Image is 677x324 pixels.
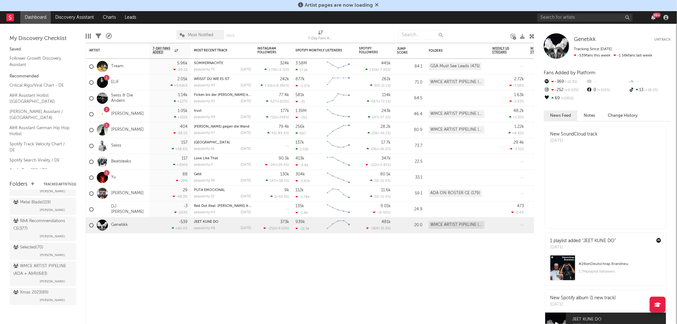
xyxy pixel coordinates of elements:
[381,141,391,145] div: 17.7k
[277,100,288,103] span: +203 %
[382,93,391,97] div: 114k
[241,195,251,198] div: [DATE]
[266,179,289,183] div: ( )
[586,86,628,94] div: 0
[173,131,188,135] div: -58.1 %
[269,163,275,167] span: -24
[268,227,275,230] span: -252
[194,204,278,208] a: Red Dot (feat. [PERSON_NAME] & [PERSON_NAME])
[261,83,289,88] div: ( )
[111,204,146,215] a: DJ [PERSON_NAME]
[183,204,188,208] div: -3
[173,163,188,167] div: +334 %
[98,11,120,24] a: Charts
[280,77,289,81] div: 242k
[280,172,289,176] div: 130k
[89,49,137,52] div: Artist
[10,141,70,154] a: Spotify Track Velocity Chart / DE
[194,93,251,97] div: Ficken bis der Frieden kommt
[10,55,70,68] a: Follower Growth Discovery Assistant
[181,141,188,145] div: 157
[295,84,310,88] div: -2.07k
[173,68,188,72] div: -20.1 %
[172,226,188,230] div: +65.4 %
[40,188,65,195] span: [PERSON_NAME]
[429,78,484,86] div: WMCE ARTIST PIPELINE (ADA + A&R) (683)
[564,80,577,84] span: -15.3 %
[550,138,597,144] div: [DATE]
[180,125,188,129] div: 404
[366,226,391,230] div: ( )
[267,131,289,135] div: ( )
[10,261,76,286] a: WMCE ARTIST PIPELINE (ADA + A&R)(683)[PERSON_NAME]
[367,99,391,103] div: ( )
[295,49,343,52] div: Spotify Monthly Listeners
[429,63,481,70] div: GSA Must See Leads (475)
[586,78,628,86] div: --
[544,78,586,86] div: -369
[369,68,378,72] span: 1.81k
[275,195,276,199] span: 1
[381,188,391,192] div: 11.6k
[324,138,353,154] svg: Chart title
[397,222,422,229] div: 20.0
[274,84,288,88] span: +8.39k %
[179,220,188,224] div: -539
[574,54,610,57] span: -539 fans this week
[381,204,391,208] div: 9.01k
[270,116,276,119] span: 722
[40,233,65,240] span: [PERSON_NAME]
[194,220,251,224] div: JEET KUNE DO
[241,211,251,214] div: [DATE]
[371,100,377,103] span: 487
[295,156,304,161] div: 413k
[324,217,353,233] svg: Chart title
[582,239,616,243] a: "JEET KUNE DO"
[372,116,378,119] span: 247
[194,157,251,160] div: Love Like That
[371,148,377,151] span: 106
[601,110,644,121] button: Change History
[241,163,251,167] div: [DATE]
[365,68,391,72] div: ( )
[43,183,76,186] button: Tracked Artists(11)
[40,278,65,285] span: [PERSON_NAME]
[295,227,309,231] div: -21.5k
[194,131,215,135] div: popularity: 47
[382,156,391,161] div: 347k
[295,131,306,136] div: 887
[177,61,188,65] div: 5.96k
[277,116,288,119] span: +248 %
[280,61,289,65] div: 324k
[194,204,251,208] div: Red Dot (feat. Shindy & AJ Tracey)
[153,47,173,54] span: 7-Day Fans Added
[511,210,524,215] div: -5.4 %
[295,141,304,145] div: 137k
[176,179,188,183] div: -29 %
[194,77,251,81] div: WEISST DU WIE ES IST
[324,154,353,170] svg: Chart title
[508,131,524,135] div: +8.81 %
[10,124,70,137] a: A&R Assistant German Hip Hop Hotlist
[653,13,661,17] div: 99 +
[574,36,596,43] a: Genetikk
[194,188,251,192] div: PUTA EMOCIONAL
[111,93,146,104] a: Swiss & Die Andern
[544,94,586,102] div: 69
[278,68,288,72] span: -2.71 %
[295,172,305,176] div: 304k
[366,163,391,167] div: ( )
[270,195,289,199] div: ( )
[10,167,70,174] a: Apple Top 200 / DE
[111,222,128,228] a: Genetikk
[295,220,305,224] div: 939k
[10,35,76,43] div: My Discovery Checklist
[241,131,251,135] div: [DATE]
[194,188,225,192] a: PUTA EMOCIONAL
[397,79,422,86] div: 71.0
[308,27,334,45] div: 7-Day Fans Added (7-Day Fans Added)
[397,63,422,70] div: 84.1
[194,62,223,65] a: SOMMERNÄCHTE
[429,126,484,134] div: WMCE ARTIST PIPELINE (ADA + A&R) (683)
[194,84,215,87] div: popularity: 43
